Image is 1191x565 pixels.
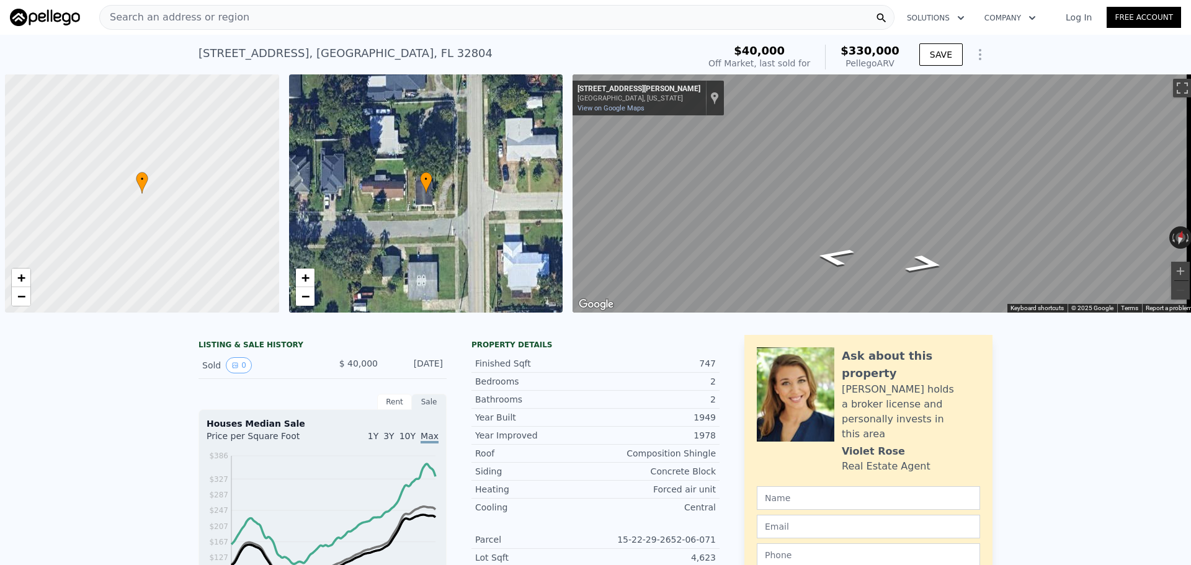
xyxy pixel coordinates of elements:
[209,506,228,515] tspan: $247
[842,444,905,459] div: Violet Rose
[198,340,447,352] div: LISTING & SALE HISTORY
[377,394,412,410] div: Rent
[1171,281,1190,300] button: Zoom out
[975,7,1046,29] button: Company
[1051,11,1107,24] a: Log In
[1071,305,1113,311] span: © 2025 Google
[209,491,228,499] tspan: $287
[17,288,25,304] span: −
[798,243,871,270] path: Go West, Cumbie St
[475,411,595,424] div: Year Built
[388,357,443,373] div: [DATE]
[475,501,595,514] div: Cooling
[475,533,595,546] div: Parcel
[595,501,716,514] div: Central
[1169,226,1176,249] button: Rotate counterclockwise
[207,417,439,430] div: Houses Median Sale
[136,172,148,194] div: •
[475,429,595,442] div: Year Improved
[841,44,899,57] span: $330,000
[412,394,447,410] div: Sale
[888,251,961,278] path: Go East, Cumbie St
[296,287,314,306] a: Zoom out
[919,43,963,66] button: SAVE
[595,411,716,424] div: 1949
[471,340,720,350] div: Property details
[595,393,716,406] div: 2
[578,104,645,112] a: View on Google Maps
[842,459,930,474] div: Real Estate Agent
[595,483,716,496] div: Forced air unit
[207,430,323,450] div: Price per Square Foot
[757,486,980,510] input: Name
[576,296,617,313] img: Google
[1121,305,1138,311] a: Terms (opens in new tab)
[734,44,785,57] span: $40,000
[383,431,394,441] span: 3Y
[301,270,309,285] span: +
[136,174,148,185] span: •
[475,447,595,460] div: Roof
[209,475,228,484] tspan: $327
[12,269,30,287] a: Zoom in
[595,375,716,388] div: 2
[1173,226,1188,250] button: Reset the view
[209,553,228,562] tspan: $127
[475,465,595,478] div: Siding
[202,357,313,373] div: Sold
[968,42,993,67] button: Show Options
[595,357,716,370] div: 747
[10,9,80,26] img: Pellego
[226,357,252,373] button: View historical data
[209,538,228,546] tspan: $167
[475,357,595,370] div: Finished Sqft
[595,533,716,546] div: 15-22-29-2652-06-071
[842,382,980,442] div: [PERSON_NAME] holds a broker license and personally invests in this area
[17,270,25,285] span: +
[595,551,716,564] div: 4,623
[576,296,617,313] a: Open this area in Google Maps (opens a new window)
[578,84,700,94] div: [STREET_ADDRESS][PERSON_NAME]
[897,7,975,29] button: Solutions
[296,269,314,287] a: Zoom in
[420,174,432,185] span: •
[421,431,439,443] span: Max
[595,465,716,478] div: Concrete Block
[198,45,493,62] div: [STREET_ADDRESS] , [GEOGRAPHIC_DATA] , FL 32804
[100,10,249,25] span: Search an address or region
[841,57,899,69] div: Pellego ARV
[475,483,595,496] div: Heating
[595,429,716,442] div: 1978
[209,452,228,460] tspan: $386
[399,431,416,441] span: 10Y
[209,522,228,531] tspan: $207
[368,431,378,441] span: 1Y
[12,287,30,306] a: Zoom out
[1107,7,1181,28] a: Free Account
[339,358,378,368] span: $ 40,000
[1010,304,1064,313] button: Keyboard shortcuts
[475,375,595,388] div: Bedrooms
[578,94,700,102] div: [GEOGRAPHIC_DATA], [US_STATE]
[301,288,309,304] span: −
[420,172,432,194] div: •
[757,515,980,538] input: Email
[475,551,595,564] div: Lot Sqft
[1171,262,1190,280] button: Zoom in
[842,347,980,382] div: Ask about this property
[710,91,719,105] a: Show location on map
[595,447,716,460] div: Composition Shingle
[475,393,595,406] div: Bathrooms
[708,57,810,69] div: Off Market, last sold for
